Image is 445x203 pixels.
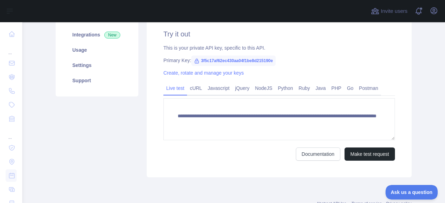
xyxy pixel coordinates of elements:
button: Invite users [370,6,409,17]
span: Invite users [381,7,407,15]
a: PHP [329,83,344,94]
div: ... [6,42,17,56]
a: jQuery [232,83,252,94]
a: Support [64,73,130,88]
a: Ruby [296,83,313,94]
h2: Try it out [163,29,395,39]
a: Live test [163,83,187,94]
span: 3f5c17af62ec430aa04f1be8d215190e [191,56,276,66]
a: Go [344,83,356,94]
a: Settings [64,58,130,73]
a: Python [275,83,296,94]
a: Documentation [296,147,340,161]
a: Usage [64,42,130,58]
iframe: Toggle Customer Support [386,185,438,200]
a: NodeJS [252,83,275,94]
a: Java [313,83,329,94]
a: Integrations New [64,27,130,42]
div: Primary Key: [163,57,395,64]
a: Postman [356,83,381,94]
div: This is your private API key, specific to this API. [163,44,395,51]
div: ... [6,126,17,140]
span: New [104,32,120,39]
a: cURL [187,83,205,94]
button: Make test request [345,147,395,161]
a: Javascript [205,83,232,94]
a: Create, rotate and manage your keys [163,70,244,76]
